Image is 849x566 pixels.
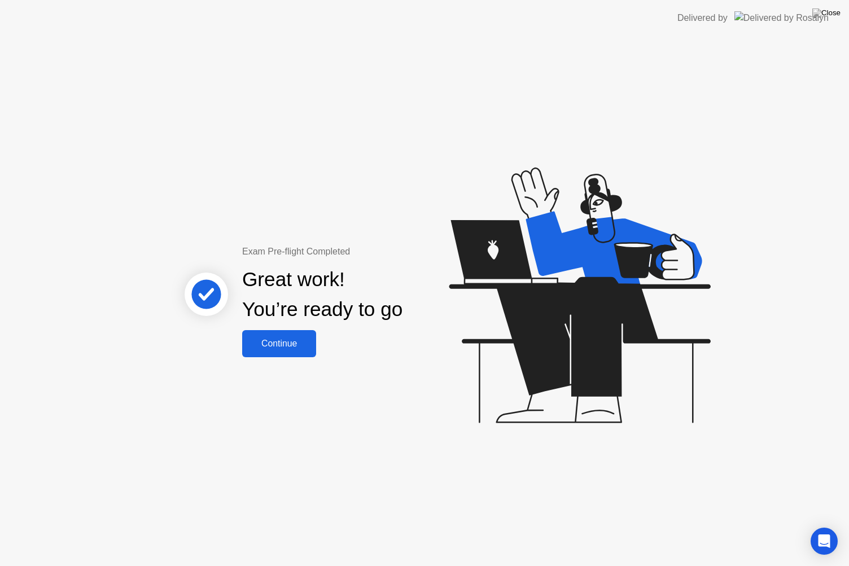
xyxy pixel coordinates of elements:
[677,11,728,25] div: Delivered by
[242,330,316,357] button: Continue
[242,265,402,324] div: Great work! You’re ready to go
[734,11,829,24] img: Delivered by Rosalyn
[246,339,313,349] div: Continue
[242,245,475,258] div: Exam Pre-flight Completed
[811,528,838,555] div: Open Intercom Messenger
[812,8,841,17] img: Close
